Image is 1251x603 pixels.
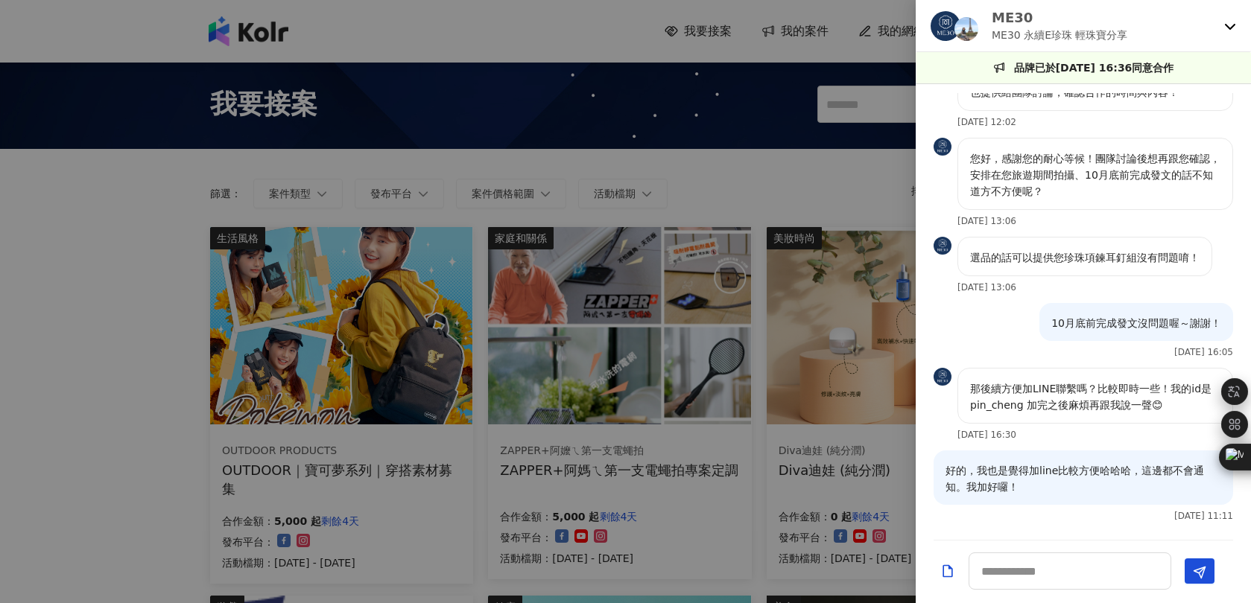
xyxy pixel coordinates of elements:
[970,249,1200,266] p: 選品的話可以提供您珍珠項鍊耳釘組沒有問題唷！
[970,380,1220,413] p: 那後續方便加LINE聯繫嗎？比較即時一些！我的id是 pin_cheng 加完之後麻煩再跟我說一聲😊
[957,430,1016,440] p: [DATE] 16:30
[1185,558,1214,584] button: Send
[957,117,1016,127] p: [DATE] 12:02
[1051,315,1221,331] p: 10月底前完成發文沒問題喔～謝謝！
[954,17,978,41] img: KOL Avatar
[992,27,1128,43] p: ME30 永續E珍珠 輕珠寶分享
[931,11,960,41] img: KOL Avatar
[934,368,951,386] img: KOL Avatar
[946,462,1221,495] p: 好的，我也是覺得加line比較方便哈哈哈，這邊都不會通知。我加好囉！
[1014,60,1174,76] p: 品牌已於[DATE] 16:36同意合作
[934,138,951,156] img: KOL Avatar
[940,558,955,584] button: Add a file
[1174,347,1233,357] p: [DATE] 16:05
[1174,511,1233,521] p: [DATE] 11:11
[957,216,1016,226] p: [DATE] 13:06
[934,237,951,255] img: KOL Avatar
[992,8,1128,27] p: ME30
[970,150,1220,200] p: 您好，感謝您的耐心等候！團隊討論後想再跟您確認，安排在您旅遊期間拍攝、10月底前完成發文的話不知道方不方便呢？
[957,282,1016,293] p: [DATE] 13:06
